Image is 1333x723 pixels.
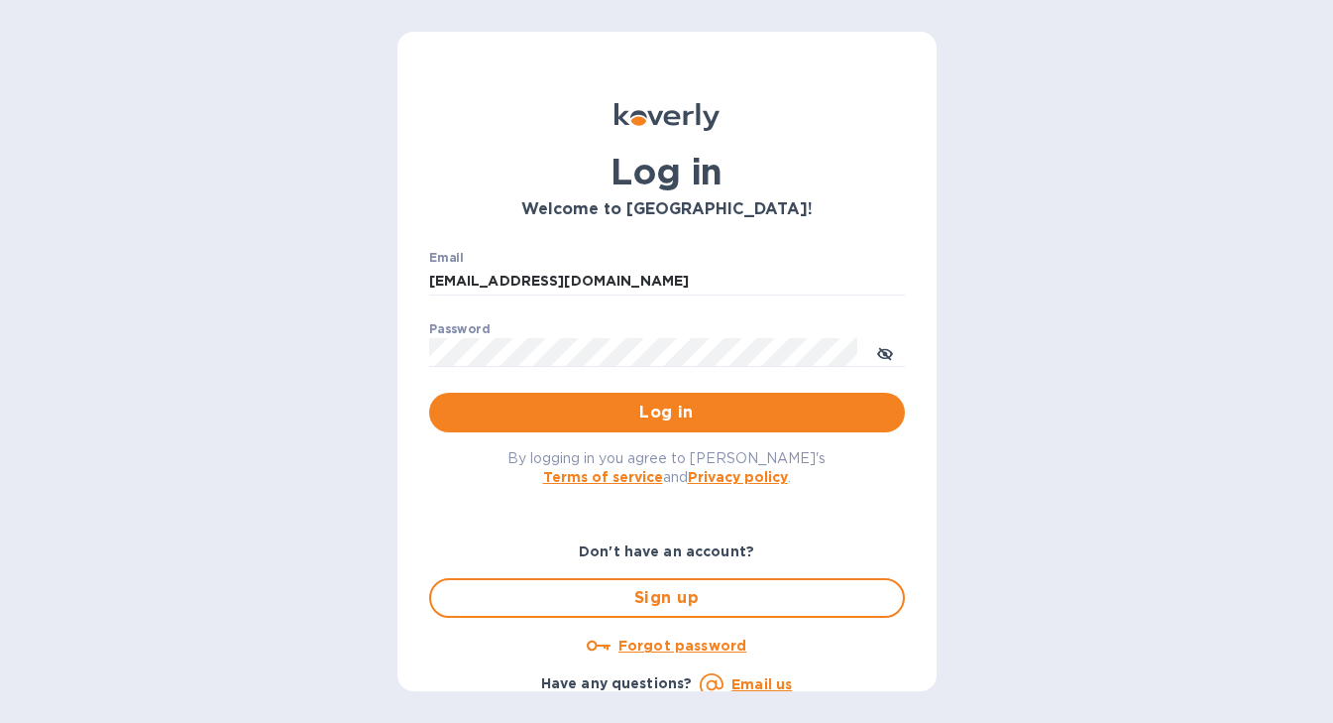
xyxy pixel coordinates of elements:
span: Log in [445,401,889,424]
span: Sign up [447,586,887,610]
button: toggle password visibility [865,332,905,372]
span: By logging in you agree to [PERSON_NAME]'s and . [507,450,826,485]
input: Enter email address [429,267,905,297]
b: Don't have an account? [579,543,754,559]
a: Terms of service [543,469,663,485]
a: Privacy policy [688,469,788,485]
u: Forgot password [618,638,746,654]
a: Email us [731,676,792,692]
button: Sign up [429,578,905,618]
label: Password [429,323,490,335]
label: Email [429,252,464,264]
img: Koverly [614,103,720,131]
h1: Log in [429,151,905,192]
button: Log in [429,393,905,432]
h3: Welcome to [GEOGRAPHIC_DATA]! [429,200,905,219]
b: Have any questions? [541,675,693,691]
